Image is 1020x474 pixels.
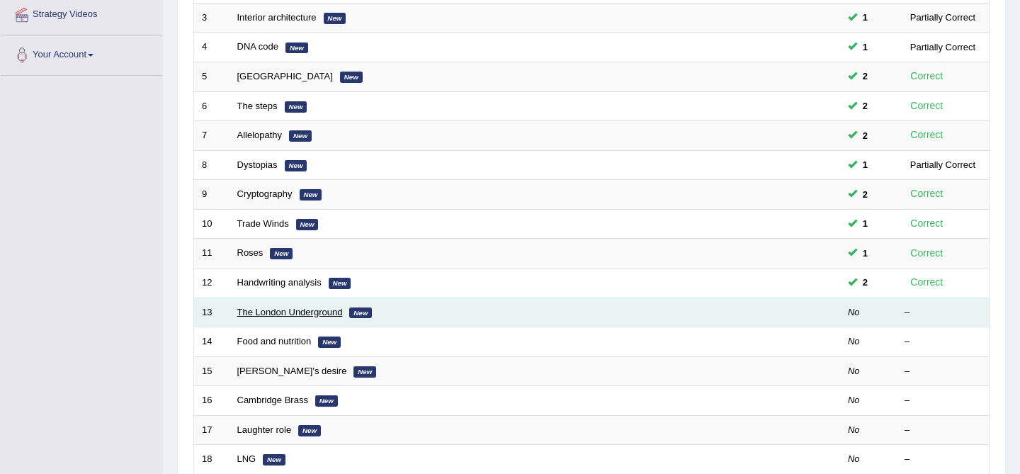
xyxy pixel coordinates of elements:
[857,246,873,261] span: You can still take this question
[285,101,307,113] em: New
[194,121,229,151] td: 7
[905,245,949,261] div: Correct
[1,35,162,71] a: Your Account
[905,306,981,320] div: –
[298,425,321,436] em: New
[857,10,873,25] span: You can still take this question
[194,62,229,92] td: 5
[237,41,279,52] a: DNA code
[324,13,346,24] em: New
[905,215,949,232] div: Correct
[905,274,949,290] div: Correct
[857,98,873,113] span: You can still take this question
[194,327,229,357] td: 14
[237,424,292,435] a: Laughter role
[194,209,229,239] td: 10
[905,127,949,143] div: Correct
[194,33,229,62] td: 4
[905,40,981,55] div: Partially Correct
[905,335,981,349] div: –
[905,186,949,202] div: Correct
[237,218,289,229] a: Trade Winds
[857,157,873,172] span: You can still take this question
[857,187,873,202] span: You can still take this question
[905,365,981,378] div: –
[848,366,860,376] em: No
[194,91,229,121] td: 6
[237,453,256,464] a: LNG
[194,268,229,298] td: 12
[857,40,873,55] span: You can still take this question
[353,366,376,378] em: New
[848,453,860,464] em: No
[194,298,229,327] td: 13
[300,189,322,201] em: New
[285,43,308,54] em: New
[905,453,981,466] div: –
[237,12,317,23] a: Interior architecture
[905,98,949,114] div: Correct
[237,336,312,346] a: Food and nutrition
[263,454,285,465] em: New
[340,72,363,83] em: New
[905,68,949,84] div: Correct
[237,71,333,81] a: [GEOGRAPHIC_DATA]
[857,275,873,290] span: You can still take this question
[848,336,860,346] em: No
[296,219,319,230] em: New
[194,150,229,180] td: 8
[237,188,293,199] a: Cryptography
[194,239,229,269] td: 11
[848,424,860,435] em: No
[857,216,873,231] span: You can still take this question
[857,128,873,143] span: You can still take this question
[194,415,229,445] td: 17
[237,366,347,376] a: [PERSON_NAME]'s desire
[848,395,860,405] em: No
[237,277,322,288] a: Handwriting analysis
[237,101,278,111] a: The steps
[315,395,338,407] em: New
[237,247,263,258] a: Roses
[329,278,351,289] em: New
[905,424,981,437] div: –
[194,386,229,416] td: 16
[905,394,981,407] div: –
[857,69,873,84] span: You can still take this question
[194,3,229,33] td: 3
[237,159,278,170] a: Dystopias
[289,130,312,142] em: New
[905,157,981,172] div: Partially Correct
[349,307,372,319] em: New
[237,307,343,317] a: The London Underground
[194,180,229,210] td: 9
[270,248,293,259] em: New
[237,130,283,140] a: Allelopathy
[848,307,860,317] em: No
[905,10,981,25] div: Partially Correct
[194,356,229,386] td: 15
[318,337,341,348] em: New
[237,395,308,405] a: Cambridge Brass
[285,160,307,171] em: New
